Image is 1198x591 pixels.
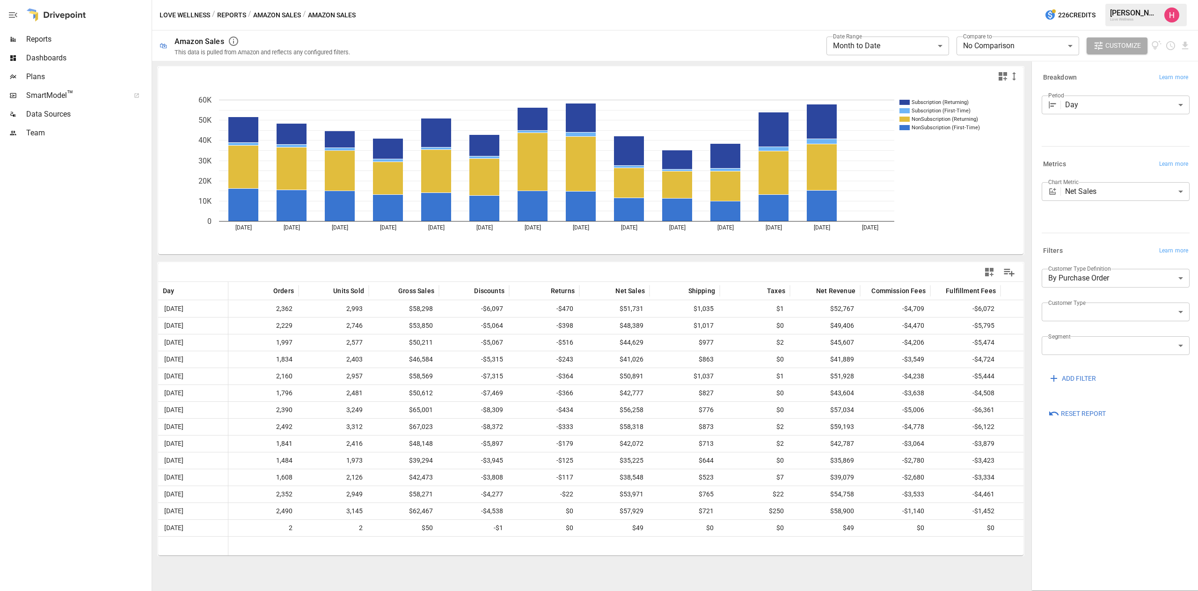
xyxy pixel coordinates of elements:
[1043,159,1066,170] h6: Metrics
[514,436,575,452] span: -$179
[912,125,980,131] text: NonSubscription (First-Time)
[767,286,785,295] span: Taxes
[444,486,504,502] span: -$4,277
[963,32,992,40] label: Compare to
[584,452,645,469] span: $35,225
[1048,299,1086,307] label: Customer Type
[1065,96,1190,114] div: Day
[163,419,223,435] span: [DATE]
[1005,385,1066,401] span: $0
[303,520,364,536] span: 2
[514,351,575,368] span: -$243
[1065,182,1190,201] div: Net Sales
[514,452,575,469] span: -$125
[766,224,782,231] text: [DATE]
[373,351,434,368] span: $46,584
[584,503,645,519] span: $57,929
[935,520,996,536] span: $0
[444,452,504,469] span: -$3,945
[444,520,504,536] span: -$1
[444,368,504,384] span: -$7,315
[303,452,364,469] span: 1,973
[373,368,434,384] span: $58,569
[233,452,294,469] span: 1,484
[233,351,294,368] span: 1,834
[935,351,996,368] span: -$4,724
[724,503,785,519] span: $250
[935,334,996,351] span: -$5,474
[233,503,294,519] span: 2,490
[1087,37,1147,54] button: Customize
[514,419,575,435] span: -$333
[912,108,971,114] text: Subscription (First-Time)
[654,351,715,368] span: $863
[373,419,434,435] span: $67,023
[163,301,223,317] span: [DATE]
[584,318,645,334] span: $48,389
[833,41,880,50] span: Month to Date
[303,419,364,435] span: 3,312
[380,224,396,231] text: [DATE]
[1048,265,1111,273] label: Customer Type Definition
[163,318,223,334] span: [DATE]
[654,419,715,435] span: $873
[303,334,364,351] span: 2,577
[303,503,364,519] span: 3,145
[865,469,926,486] span: -$2,680
[621,224,637,231] text: [DATE]
[935,469,996,486] span: -$3,334
[163,368,223,384] span: [DATE]
[654,402,715,418] span: $776
[654,520,715,536] span: $0
[724,351,785,368] span: $0
[654,486,715,502] span: $765
[584,334,645,351] span: $44,629
[724,334,785,351] span: $2
[163,385,223,401] span: [DATE]
[584,520,645,536] span: $49
[717,224,734,231] text: [DATE]
[514,368,575,384] span: -$364
[584,469,645,486] span: $38,548
[476,224,493,231] text: [DATE]
[175,49,350,56] div: This data is pulled from Amazon and reflects any configured filters.
[795,419,855,435] span: $59,193
[373,486,434,502] span: $58,271
[233,469,294,486] span: 1,608
[235,224,252,231] text: [DATE]
[514,503,575,519] span: $0
[233,486,294,502] span: 2,352
[514,402,575,418] span: -$434
[871,286,926,295] span: Commission Fees
[474,286,504,295] span: Discounts
[1005,520,1066,536] span: $0
[233,301,294,317] span: 2,362
[865,368,926,384] span: -$4,238
[654,503,715,519] span: $721
[175,37,224,46] div: Amazon Sales
[514,385,575,401] span: -$366
[373,469,434,486] span: $42,473
[816,286,855,295] span: Net Revenue
[1005,469,1066,486] span: $0
[303,318,364,334] span: 2,746
[1151,37,1162,54] button: View documentation
[654,385,715,401] span: $827
[724,385,785,401] span: $0
[795,452,855,469] span: $35,869
[514,520,575,536] span: $0
[373,503,434,519] span: $62,467
[935,419,996,435] span: -$6,122
[654,318,715,334] span: $1,017
[1159,73,1188,82] span: Learn more
[724,402,785,418] span: $0
[1005,452,1066,469] span: $0
[584,486,645,502] span: $53,971
[724,318,785,334] span: $0
[1042,269,1190,288] div: By Purchase Order
[1005,436,1066,452] span: $0
[217,9,246,21] button: Reports
[284,224,300,231] text: [DATE]
[373,301,434,317] span: $58,298
[373,452,434,469] span: $39,294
